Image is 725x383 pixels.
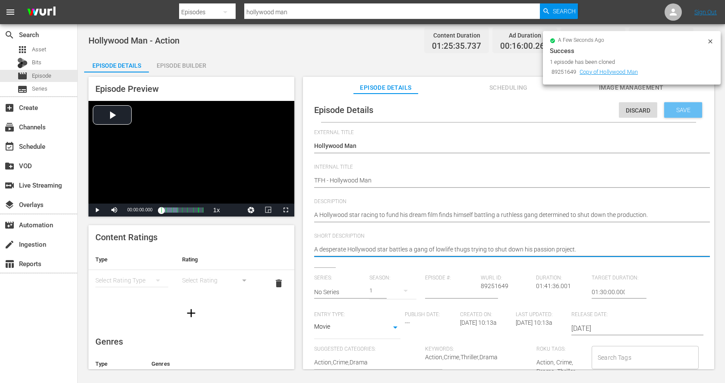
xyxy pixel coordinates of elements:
[592,275,643,282] span: Target Duration:
[260,204,277,217] button: Picture-in-Picture
[369,275,421,282] span: Season:
[17,44,28,55] span: Asset
[314,233,699,240] span: Short Description
[314,346,421,353] span: Suggested Categories:
[425,275,476,282] span: Episode #:
[481,275,532,282] span: Wurl ID:
[274,278,284,289] span: delete
[88,249,175,270] th: Type
[516,311,567,318] span: Last Updated:
[500,41,549,51] span: 00:16:00.264
[481,283,508,289] span: 89251649
[32,85,47,93] span: Series
[106,204,123,217] button: Mute
[88,354,145,374] th: Type
[664,102,702,118] button: Save
[268,273,289,294] button: delete
[149,55,214,76] div: Episode Builder
[460,319,497,326] span: [DATE] 10:13a
[4,122,15,132] span: Channels
[95,84,159,94] span: Episode Preview
[161,207,203,213] div: Progress Bar
[88,204,106,217] button: Play
[405,311,456,318] span: Publish Date:
[314,275,366,282] span: Series:
[550,66,578,78] td: 89251649
[314,311,400,318] span: Entry Type:
[550,58,705,66] div: 1 episode has been cloned
[84,55,149,72] button: Episode Details
[4,30,15,40] span: Search
[571,311,682,318] span: Release Date:
[4,200,15,210] span: Overlays
[314,164,699,171] span: Internal Title
[536,358,588,376] textarea: Action, Crime, Drama, Thriller
[314,358,421,368] textarea: Action,Crime,Drama
[95,232,158,242] span: Content Ratings
[145,354,268,374] th: Genres
[540,3,578,19] button: Search
[4,239,15,250] span: Ingestion
[88,35,180,46] span: Hollywood Man - Action
[149,55,214,72] button: Episode Builder
[314,129,699,136] span: External Title
[4,180,15,191] span: Live Streaming
[637,29,686,41] div: Total Duration
[425,346,532,353] span: Keywords:
[4,220,15,230] span: Automation
[669,107,697,113] span: Save
[425,354,498,361] span: Action,Crime,Thriller,Drama
[460,311,511,318] span: Created On:
[568,29,618,41] div: Promo Duration
[17,58,28,68] div: Bits
[500,29,549,41] div: Ad Duration
[553,3,576,19] span: Search
[4,141,15,152] span: Schedule
[21,2,62,22] img: ans4CAIJ8jUAAAAAAAAAAAAAAAAAAAAAAAAgQb4GAAAAAAAAAAAAAAAAAAAAAAAAJMjXAAAAAAAAAAAAAAAAAAAAAAAAgAT5G...
[369,279,416,303] div: 1
[558,37,604,44] span: a few seconds ago
[4,103,15,113] span: Create
[476,82,541,93] span: Scheduling
[32,45,46,54] span: Asset
[17,84,28,94] span: Series
[95,336,123,347] span: Genres
[432,29,481,41] div: Content Duration
[314,176,699,186] textarea: Hollywood Man - Action
[4,161,15,171] span: VOD
[32,72,51,80] span: Episode
[550,46,714,56] div: Success
[314,245,699,255] textarea: A director must contend with a ruthless gang of thugs that have been ordered to shut down product...
[619,107,657,114] span: Discard
[516,319,552,326] span: [DATE] 10:13a
[88,249,294,297] table: simple table
[277,204,294,217] button: Fullscreen
[536,283,571,289] span: 01:41:36.001
[314,198,699,205] span: Description
[84,55,149,76] div: Episode Details
[175,249,262,270] th: Rating
[208,204,225,217] button: Playback Rate
[243,204,260,217] button: Jump To Time
[5,7,16,17] span: menu
[88,101,294,217] div: Video Player
[314,105,373,115] span: Episode Details
[536,346,588,353] span: Roku Tags:
[127,207,152,212] span: 00:00:00.000
[32,58,41,67] span: Bits
[694,9,717,16] a: Sign Out
[432,41,481,51] span: 01:25:35.737
[619,102,657,118] button: Discard
[536,275,587,282] span: Duration:
[4,259,15,269] span: Reports
[353,82,418,93] span: Episode Details
[314,141,699,152] textarea: Copy of Hollywood Man
[314,322,400,335] div: Movie
[405,319,410,326] span: ---
[580,69,638,75] a: Copy of Hollywood Man
[314,210,699,221] textarea: While struggling to finance his action film, a Hollywood actor/director must contend with a ruthl...
[17,71,28,81] span: Episode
